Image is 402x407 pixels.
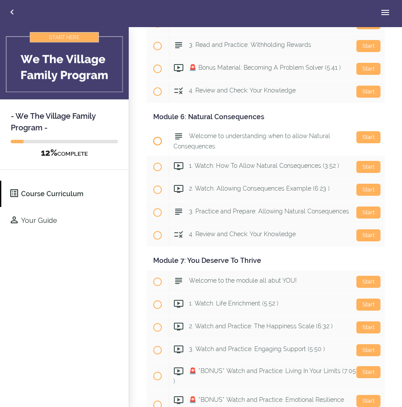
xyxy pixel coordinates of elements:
[189,277,297,284] span: Welcome to the module all abut YOU!
[146,201,385,224] a: Start 3. Practice and Prepare: Allowing Natural Consequences
[146,293,385,316] a: Start 1. Watch: Life Enrichment (5:52 )
[1,207,129,234] a: Your Guide
[146,271,385,293] a: Start Welcome to the module all abut YOU!
[173,133,330,150] span: Welcome to understanding when to allow Natural Consequences
[356,276,380,288] div: Start
[356,63,380,75] div: Start
[356,131,380,143] div: Start
[189,185,330,192] span: 2. Watch: Allowing Consequences Example (6:23 )
[356,184,380,196] div: Start
[146,224,385,247] a: Start 4. Review and Check: Your Knowledge
[189,42,311,49] span: 3. Read and Practice: Withholding Rewards
[11,148,118,159] div: COMPLETE
[189,231,296,238] span: 4. Review and Check: Your Knowledge
[0,0,24,26] a: Back to courses
[356,229,380,241] div: Start
[356,299,380,311] div: Start
[146,156,385,178] a: Start 1. Watch: How To Allow Natural Consequences (3:52 )
[146,108,385,127] div: Module 6: Natural Consequences
[356,321,380,333] div: Start
[356,86,380,98] div: Start
[356,161,380,173] div: Start
[189,323,333,330] span: 2. Watch and Practice: The Happiness Scale (6:32 )
[189,208,349,215] span: 3. Practice and Prepare: Allowing Natural Consequences
[189,87,296,94] span: 4. Review and Check: Your Knowledge
[41,148,57,158] span: 12%
[146,316,385,339] a: Start 2. Watch and Practice: The Happiness Scale (6:32 )
[146,179,385,201] a: Start 2. Watch: Allowing Consequences Example (6:23 )
[356,395,380,407] div: Start
[189,65,341,71] span: 🚨 Bonus Material: Becoming A Problem Solver (5:41 )
[189,300,278,307] span: 1. Watch: Life Enrichment (5:52 )
[146,362,385,390] a: Start 🚨 *BONUS* Watch and Practice: Living In Your Limits (7:05 )
[189,346,325,353] span: 3. Watch and Practice: Engaging Support (5:50 )
[356,40,380,52] div: Start
[146,58,385,80] a: Start 🚨 Bonus Material: Becoming A Problem Solver (5:41 )
[356,366,380,378] div: Start
[146,35,385,57] a: Start 3. Read and Practice: Withholding Rewards
[146,80,385,103] a: Start 4. Review and Check: Your Knowledge
[356,207,380,219] div: Start
[146,127,385,155] a: Start Welcome to understanding when to allow Natural Consequences
[146,251,385,271] div: Module 7: You Deserve To Thrive
[356,344,380,356] div: Start
[173,368,356,385] span: 🚨 *BONUS* Watch and Practice: Living In Your Limits (7:05 )
[189,163,339,170] span: 1. Watch: How To Allow Natural Consequences (3:52 )
[7,7,17,17] svg: Back to courses
[146,339,385,361] a: Start 3. Watch and Practice: Engaging Support (5:50 )
[1,181,129,207] a: Course Curriculum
